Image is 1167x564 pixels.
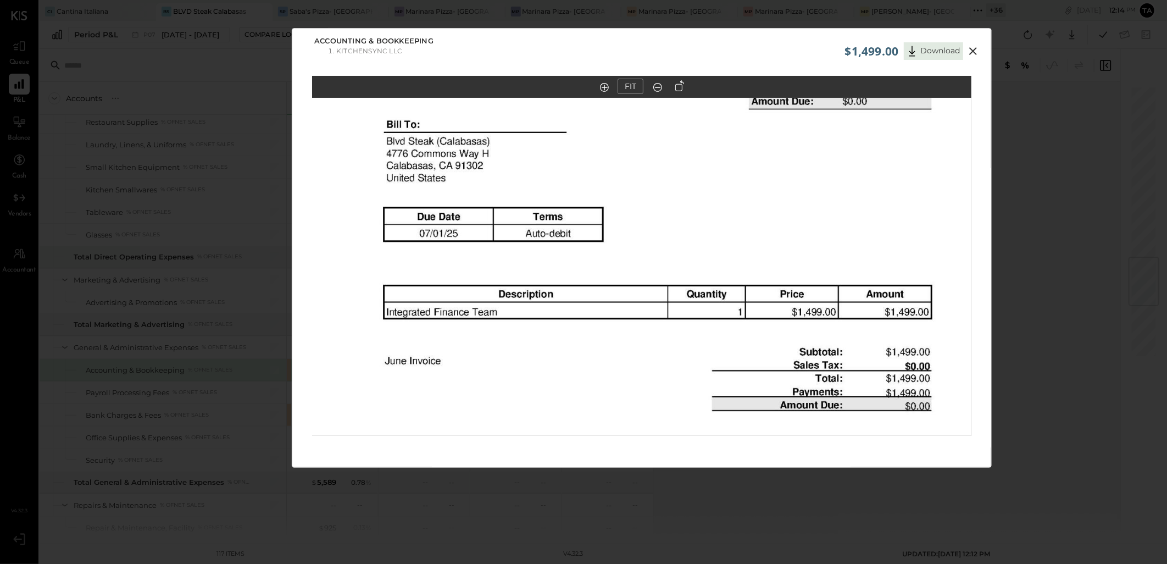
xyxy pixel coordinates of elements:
[336,47,402,55] li: KitchenSync LLC
[845,43,899,59] span: $1,499.00
[904,42,963,60] button: Download
[618,79,643,94] button: FIT
[314,36,434,47] span: Accounting & Bookkeeping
